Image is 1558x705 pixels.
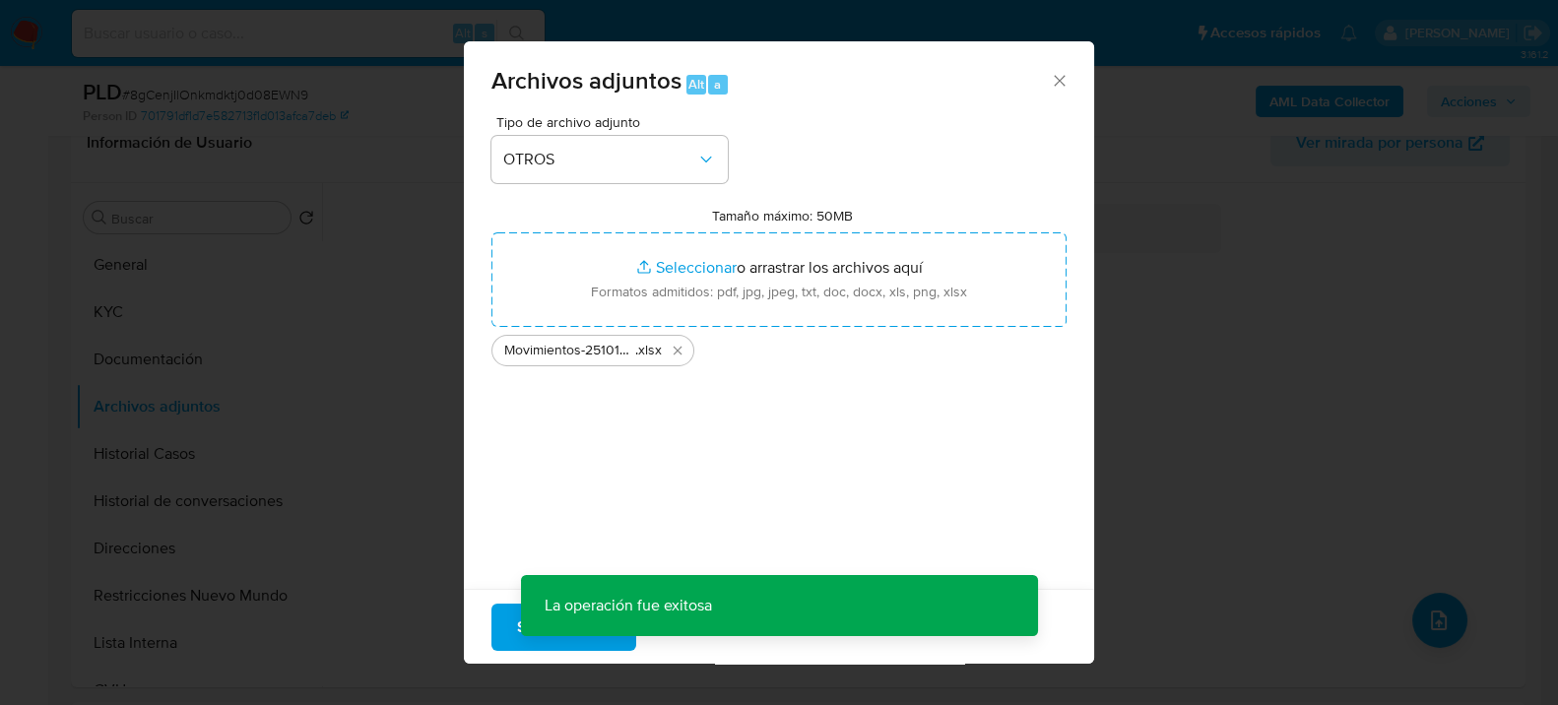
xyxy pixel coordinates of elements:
[521,575,736,636] p: La operación fue exitosa
[491,63,682,97] span: Archivos adjuntos
[504,341,635,360] span: Movimientos-2510166113
[688,75,704,94] span: Alt
[1050,71,1068,89] button: Cerrar
[491,603,636,650] button: Subir archivo
[666,339,689,362] button: Eliminar Movimientos-2510166113.xlsx
[517,605,611,648] span: Subir archivo
[491,327,1067,366] ul: Archivos seleccionados
[491,136,728,183] button: OTROS
[635,341,662,360] span: .xlsx
[714,75,721,94] span: a
[496,115,733,129] span: Tipo de archivo adjunto
[670,605,734,648] span: Cancelar
[503,150,696,169] span: OTROS
[712,207,853,224] label: Tamaño máximo: 50MB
